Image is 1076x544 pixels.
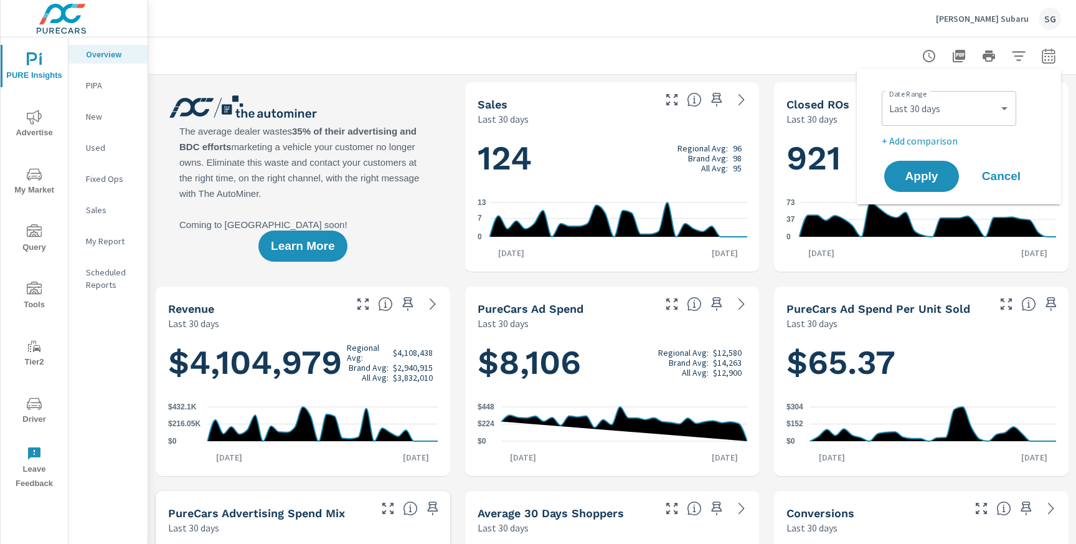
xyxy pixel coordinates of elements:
p: [PERSON_NAME] Subaru [936,13,1029,24]
p: [DATE] [489,247,533,259]
p: Last 30 days [478,520,529,535]
div: Fixed Ops [68,169,148,188]
div: Used [68,138,148,157]
span: Save this to your personalized report [423,499,443,518]
p: All Avg: [682,368,709,378]
span: Cancel [976,171,1026,182]
span: Apply [897,171,946,182]
div: My Report [68,232,148,251]
button: Make Fullscreen [378,499,398,518]
span: Learn More [271,241,334,252]
button: Cancel [964,161,1039,192]
h5: Average 30 Days Shoppers [478,507,624,520]
p: PIPA [86,79,138,92]
p: [DATE] [800,247,843,259]
text: 0 [478,232,482,241]
h1: 124 [478,137,747,179]
text: $216.05K [168,420,201,429]
p: $12,900 [713,368,742,378]
a: See more details in report [732,499,752,518]
p: All Avg: [701,163,728,173]
h1: $8,106 [478,341,747,384]
button: Print Report [976,44,1001,69]
text: $0 [786,437,795,446]
p: [DATE] [394,451,438,464]
text: $0 [478,437,486,446]
p: Last 30 days [786,112,838,126]
p: Brand Avg: [688,153,728,163]
div: nav menu [1,37,68,496]
span: Save this to your personalized report [707,499,727,518]
button: Make Fullscreen [662,499,682,518]
span: Save this to your personalized report [1041,294,1061,314]
p: All Avg: [362,373,389,383]
text: $224 [478,420,494,429]
p: Brand Avg: [669,358,709,368]
h5: Sales [478,98,507,111]
p: [DATE] [1012,451,1056,464]
text: 0 [786,232,791,241]
div: Overview [68,45,148,64]
span: Advertise [4,110,64,140]
div: New [68,107,148,126]
h5: PureCars Ad Spend Per Unit Sold [786,302,970,315]
span: Total cost of media for all PureCars channels for the selected dealership group over the selected... [687,297,702,312]
button: Make Fullscreen [996,294,1016,314]
p: Regional Avg: [347,343,389,363]
p: [DATE] [207,451,251,464]
p: Last 30 days [478,316,529,331]
p: Used [86,141,138,154]
span: Save this to your personalized report [398,294,418,314]
text: 73 [786,198,795,207]
span: Save this to your personalized report [707,90,727,110]
a: See more details in report [732,294,752,314]
p: Overview [86,48,138,60]
p: + Add comparison [882,133,1041,148]
p: Brand Avg: [349,363,389,373]
h5: PureCars Advertising Spend Mix [168,507,345,520]
button: Make Fullscreen [353,294,373,314]
p: New [86,110,138,123]
h5: Conversions [786,507,854,520]
span: Driver [4,396,64,427]
p: Last 30 days [168,520,219,535]
p: Regional Avg: [658,348,709,358]
p: $2,940,915 [393,363,433,373]
p: Sales [86,204,138,216]
h1: $4,104,979 [168,341,438,384]
p: $14,263 [713,358,742,368]
div: Sales [68,201,148,219]
p: 96 [733,143,742,153]
p: Last 30 days [478,112,529,126]
p: Fixed Ops [86,173,138,185]
p: $4,108,438 [393,348,433,358]
span: PURE Insights [4,52,64,83]
p: Regional Avg: [677,143,728,153]
text: $432.1K [168,403,197,411]
div: Scheduled Reports [68,263,148,294]
p: $3,832,010 [393,373,433,383]
button: Make Fullscreen [662,90,682,110]
button: Make Fullscreen [971,499,991,518]
span: A rolling 30 day total of daily Shoppers on the dealership website, averaged over the selected da... [687,501,702,516]
p: [DATE] [703,451,747,464]
span: My Market [4,167,64,198]
a: See more details in report [423,294,443,314]
p: [DATE] [703,247,747,259]
span: Leave Feedback [4,446,64,491]
a: See more details in report [1041,499,1061,518]
p: Scheduled Reports [86,266,138,291]
span: Total sales revenue over the selected date range. [Source: This data is sourced from the dealer’s... [378,297,393,312]
text: 13 [478,198,486,207]
button: "Export Report to PDF" [946,44,971,69]
p: 98 [733,153,742,163]
h5: Closed ROs [786,98,849,111]
p: 95 [733,163,742,173]
span: Query [4,224,64,255]
p: Last 30 days [786,520,838,535]
p: Last 30 days [168,316,219,331]
button: Apply Filters [1006,44,1031,69]
div: SG [1039,7,1061,30]
text: $304 [786,403,803,411]
p: My Report [86,235,138,247]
